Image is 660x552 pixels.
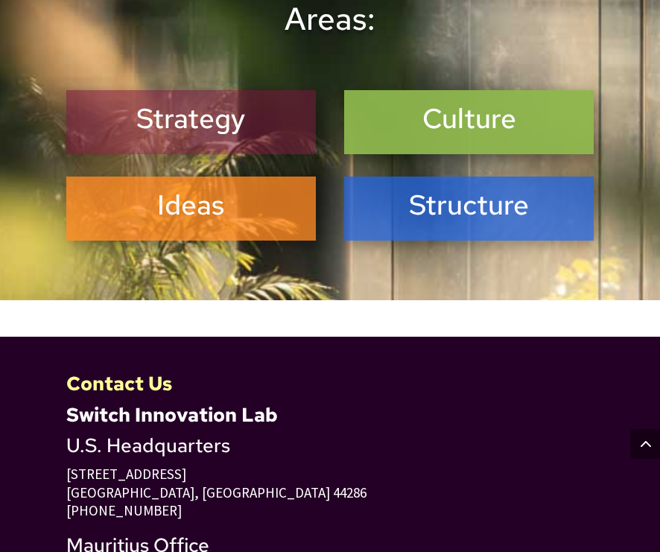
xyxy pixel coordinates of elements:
a: Ideas [76,188,306,229]
a: Structure [354,188,584,229]
strong: Contact Us [66,371,172,396]
span: [PHONE_NUMBER] [66,501,182,519]
span: U.S. Headquarters [66,433,230,458]
span: [STREET_ADDRESS] [66,465,186,483]
span: [GEOGRAPHIC_DATA], [GEOGRAPHIC_DATA] 44286 [66,483,367,501]
a: Culture [354,102,584,142]
a: Strategy [76,102,306,142]
strong: Switch Innovation Lab [66,402,278,428]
